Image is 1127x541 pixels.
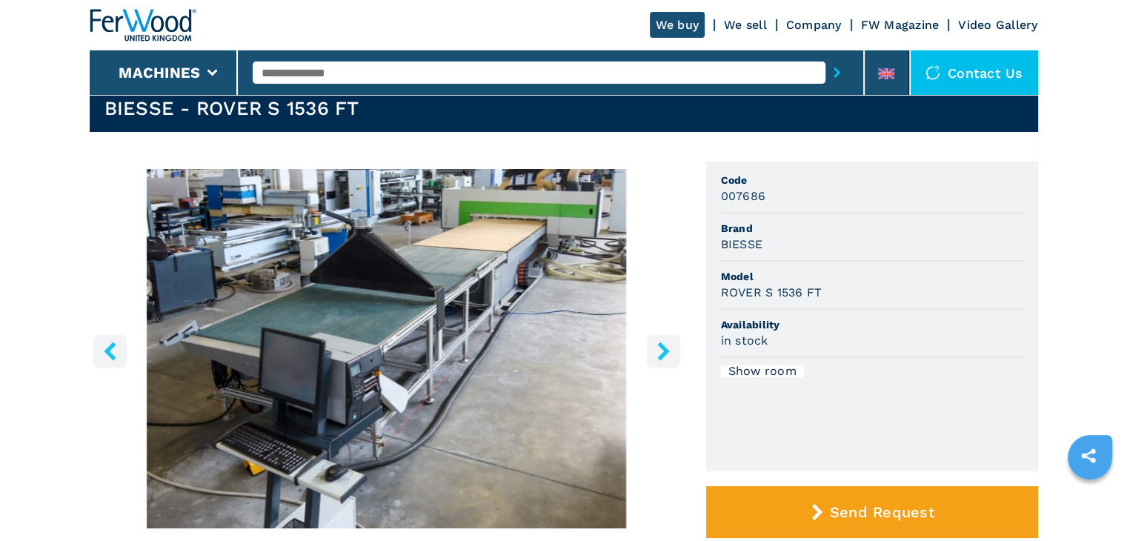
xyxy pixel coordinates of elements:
[786,18,842,32] a: Company
[724,18,767,32] a: We sell
[1064,474,1116,530] iframe: Chat
[119,64,200,82] button: Machines
[104,96,359,120] h1: BIESSE - ROVER S 1536 FT
[958,18,1037,32] a: Video Gallery
[721,284,822,301] h3: ROVER S 1536 FT
[721,173,1023,187] span: Code
[706,486,1038,538] button: Send Request
[650,12,705,38] a: We buy
[93,334,127,368] button: left-button
[830,503,934,521] span: Send Request
[90,9,196,42] img: Ferwood
[721,332,768,349] h3: in stock
[90,169,684,528] img: CNC Machine Centres With Flat Table BIESSE ROVER S 1536 FT
[1070,437,1107,474] a: sharethis
[721,317,1023,332] span: Availability
[721,221,1023,236] span: Brand
[647,334,680,368] button: right-button
[90,169,684,528] div: Go to Slide 8
[721,187,766,205] h3: 007686
[825,56,848,90] button: submit-button
[721,236,763,253] h3: BIESSE
[925,65,940,80] img: Contact us
[721,365,804,377] div: Show room
[861,18,940,32] a: FW Magazine
[721,269,1023,284] span: Model
[911,50,1038,95] div: Contact us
